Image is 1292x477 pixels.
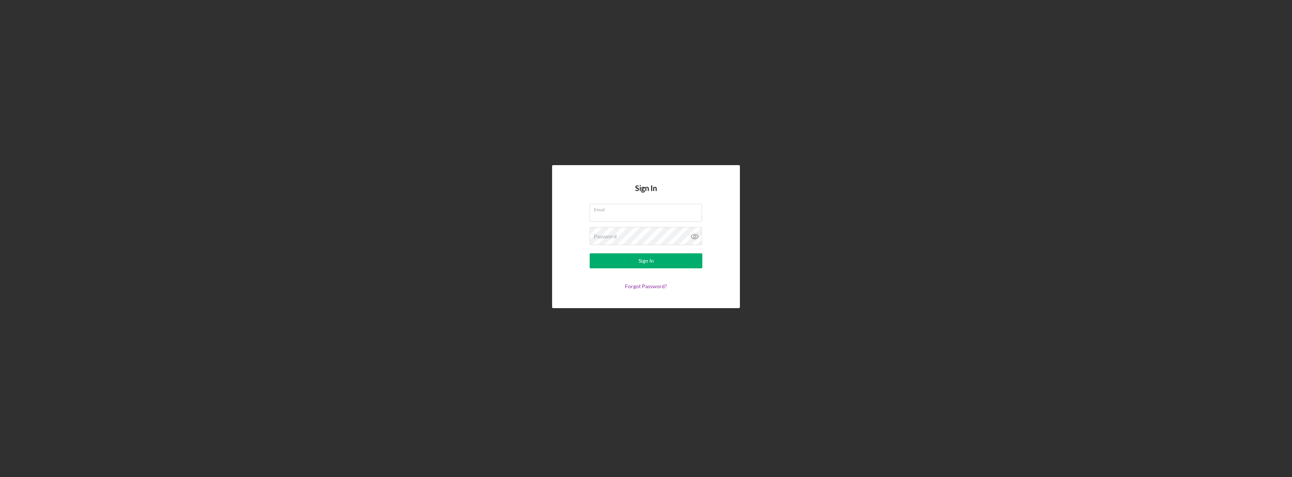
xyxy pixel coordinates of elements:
[638,253,654,268] div: Sign In
[594,204,702,212] label: Email
[625,283,667,289] a: Forgot Password?
[594,233,617,239] label: Password
[590,253,702,268] button: Sign In
[635,184,657,204] h4: Sign In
